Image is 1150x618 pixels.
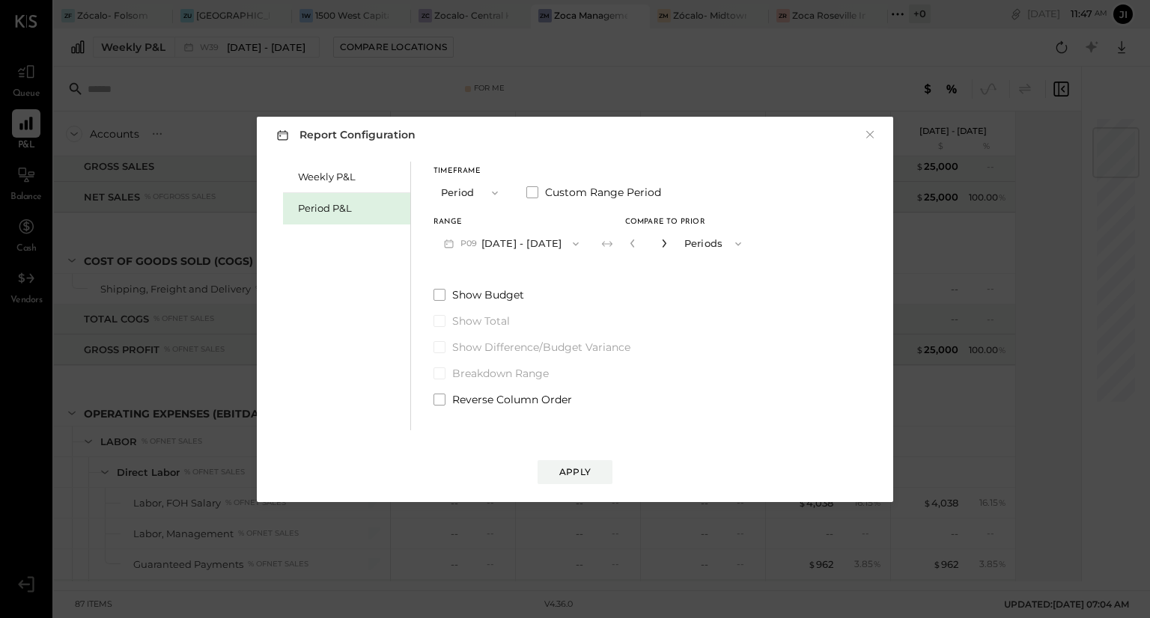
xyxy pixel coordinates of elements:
div: Timeframe [433,168,508,175]
span: Reverse Column Order [452,392,572,407]
span: Compare to Prior [625,218,705,226]
button: Apply [538,460,612,484]
button: Periods [677,230,752,257]
span: Show Budget [452,287,524,302]
div: Period P&L [298,201,403,215]
button: P09[DATE] - [DATE] [433,230,589,257]
span: Breakdown Range [452,366,549,381]
span: Show Total [452,313,510,328]
span: Custom Range Period [545,185,661,200]
span: P09 [460,238,481,250]
button: Period [433,179,508,206]
span: Show Difference/Budget Variance [452,340,630,355]
div: Apply [559,465,591,478]
div: Weekly P&L [298,170,403,184]
button: × [863,127,877,142]
div: Range [433,218,589,226]
h3: Report Configuration [273,126,416,144]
